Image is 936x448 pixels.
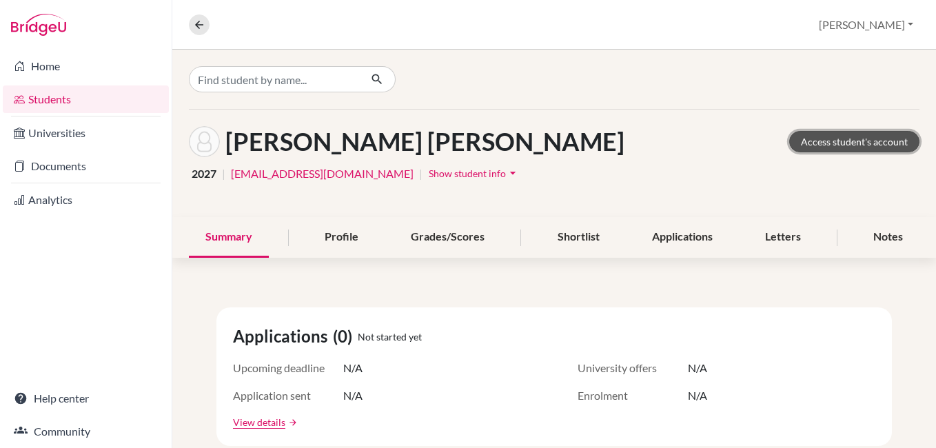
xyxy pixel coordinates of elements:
[578,387,688,404] span: Enrolment
[285,418,298,427] a: arrow_forward
[233,387,343,404] span: Application sent
[635,217,729,258] div: Applications
[3,418,169,445] a: Community
[428,163,520,184] button: Show student infoarrow_drop_down
[394,217,501,258] div: Grades/Scores
[3,119,169,147] a: Universities
[343,360,363,376] span: N/A
[3,52,169,80] a: Home
[789,131,919,152] a: Access student's account
[3,186,169,214] a: Analytics
[11,14,66,36] img: Bridge-U
[3,152,169,180] a: Documents
[3,85,169,113] a: Students
[222,165,225,182] span: |
[506,166,520,180] i: arrow_drop_down
[189,66,360,92] input: Find student by name...
[3,385,169,412] a: Help center
[233,360,343,376] span: Upcoming deadline
[225,127,624,156] h1: [PERSON_NAME] [PERSON_NAME]
[688,360,707,376] span: N/A
[857,217,919,258] div: Notes
[192,165,216,182] span: 2027
[343,387,363,404] span: N/A
[333,324,358,349] span: (0)
[541,217,616,258] div: Shortlist
[813,12,919,38] button: [PERSON_NAME]
[233,415,285,429] a: View details
[749,217,817,258] div: Letters
[578,360,688,376] span: University offers
[189,217,269,258] div: Summary
[308,217,375,258] div: Profile
[688,387,707,404] span: N/A
[419,165,423,182] span: |
[358,329,422,344] span: Not started yet
[429,167,506,179] span: Show student info
[233,324,333,349] span: Applications
[189,126,220,157] img: ZARAH MADELEYN TAMAREZ MANZUETA's avatar
[231,165,414,182] a: [EMAIL_ADDRESS][DOMAIN_NAME]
